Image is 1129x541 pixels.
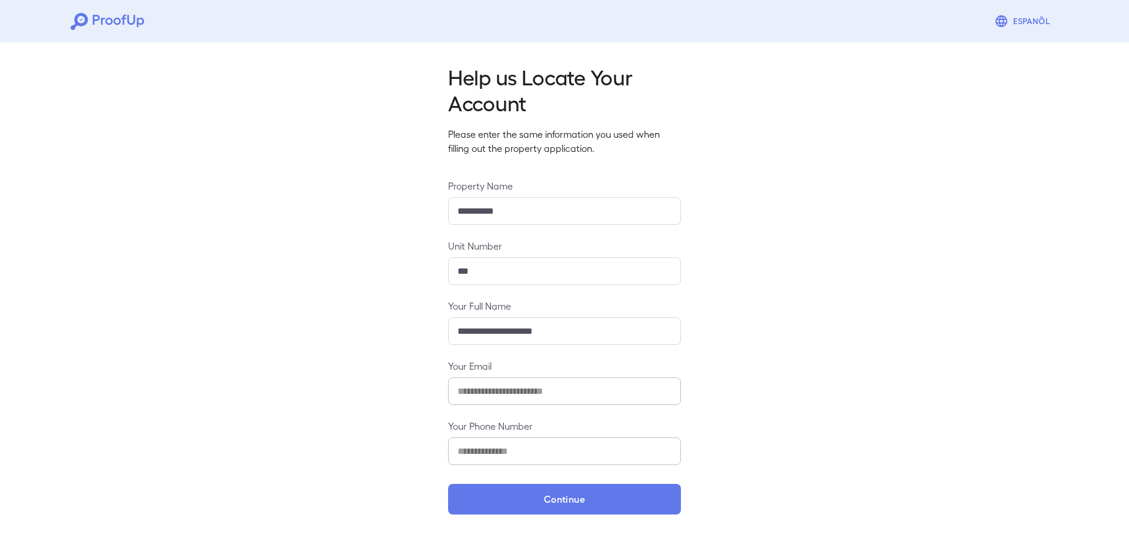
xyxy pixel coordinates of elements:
label: Your Phone Number [448,419,681,433]
label: Your Email [448,359,681,373]
label: Property Name [448,179,681,192]
label: Your Full Name [448,299,681,313]
h2: Help us Locate Your Account [448,64,681,115]
label: Unit Number [448,239,681,253]
p: Please enter the same information you used when filling out the property application. [448,127,681,155]
button: Espanõl [990,9,1058,33]
button: Continue [448,484,681,515]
